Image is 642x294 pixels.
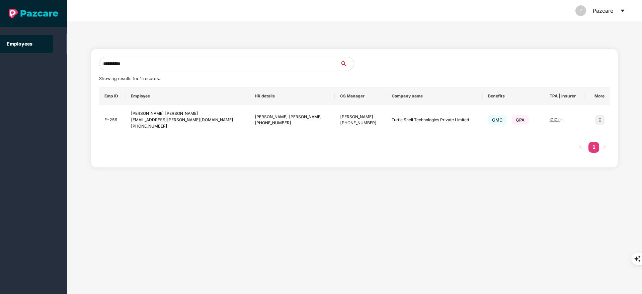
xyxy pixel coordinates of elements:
[340,61,354,66] span: search
[340,57,354,70] button: search
[99,87,126,105] th: Emp ID
[560,118,564,122] span: + 1
[99,105,126,135] td: E-259
[386,87,483,105] th: Company name
[595,115,605,125] img: icon
[599,142,610,153] button: right
[603,145,607,149] span: right
[588,142,599,152] a: 1
[599,142,610,153] li: Next Page
[131,123,244,130] div: [PHONE_NUMBER]
[335,87,386,105] th: CS Manager
[255,120,329,126] div: [PHONE_NUMBER]
[7,41,32,47] a: Employees
[99,76,160,81] span: Showing results for 1 records.
[131,117,244,123] div: [EMAIL_ADDRESS][PERSON_NAME][DOMAIN_NAME]
[249,87,335,105] th: HR details
[488,115,507,125] span: GMC
[579,5,582,16] span: P
[588,142,599,153] li: 1
[620,8,625,13] span: caret-down
[544,87,584,105] th: TPA | Insurer
[584,87,610,105] th: More
[386,105,483,135] td: Turtle Shell Technologies Private Limited
[126,87,249,105] th: Employee
[550,117,560,122] span: ICICI
[578,145,582,149] span: left
[340,120,381,126] div: [PHONE_NUMBER]
[512,115,529,125] span: GPA
[575,142,586,153] button: left
[483,87,544,105] th: Benefits
[131,111,244,117] div: [PERSON_NAME] [PERSON_NAME]
[340,114,381,120] div: [PERSON_NAME]
[575,142,586,153] li: Previous Page
[255,114,329,120] div: [PERSON_NAME] [PERSON_NAME]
